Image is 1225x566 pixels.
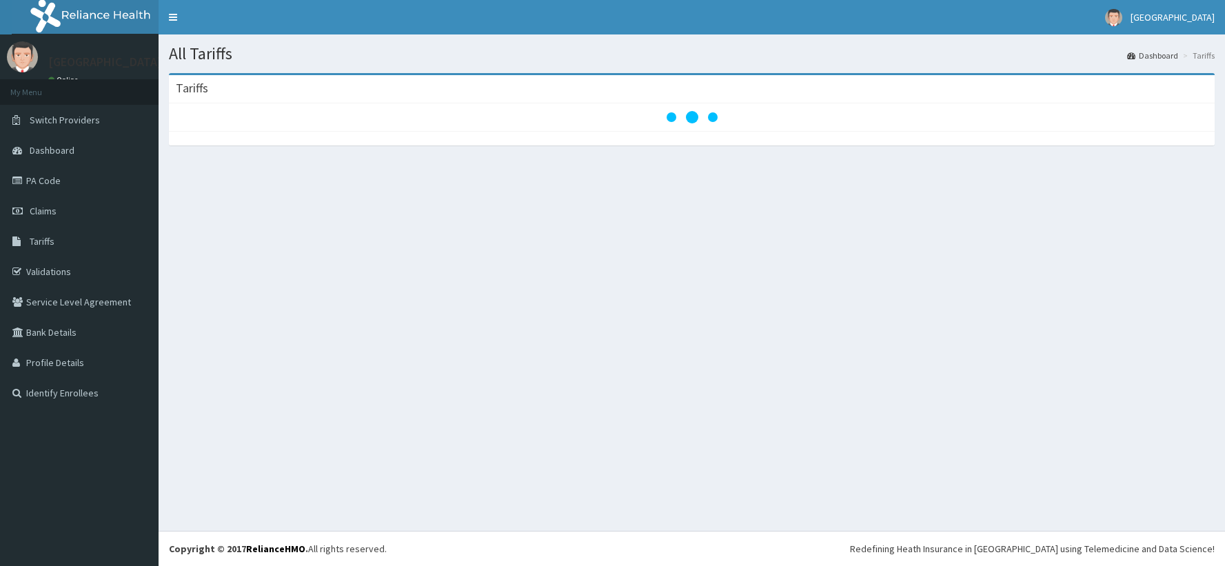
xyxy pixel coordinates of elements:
[665,90,720,145] svg: audio-loading
[176,82,208,94] h3: Tariffs
[850,542,1215,556] div: Redefining Heath Insurance in [GEOGRAPHIC_DATA] using Telemedicine and Data Science!
[30,235,54,247] span: Tariffs
[1180,50,1215,61] li: Tariffs
[169,45,1215,63] h1: All Tariffs
[1105,9,1122,26] img: User Image
[246,543,305,555] a: RelianceHMO
[7,41,38,72] img: User Image
[1127,50,1178,61] a: Dashboard
[30,114,100,126] span: Switch Providers
[48,56,162,68] p: [GEOGRAPHIC_DATA]
[169,543,308,555] strong: Copyright © 2017 .
[30,144,74,156] span: Dashboard
[48,75,81,85] a: Online
[30,205,57,217] span: Claims
[1131,11,1215,23] span: [GEOGRAPHIC_DATA]
[159,531,1225,566] footer: All rights reserved.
